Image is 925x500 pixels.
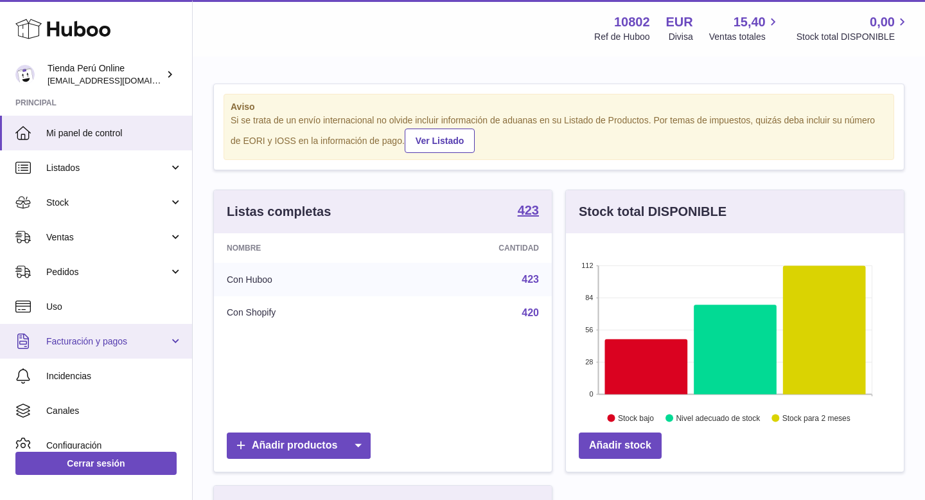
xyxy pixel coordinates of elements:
a: 0,00 Stock total DISPONIBLE [797,13,910,43]
text: 28 [585,358,593,366]
strong: EUR [666,13,693,31]
span: Uso [46,301,182,313]
th: Cantidad [393,233,552,263]
a: Ver Listado [405,129,475,153]
text: Stock bajo [618,413,654,422]
span: [EMAIL_ADDRESS][DOMAIN_NAME] [48,75,189,85]
span: Canales [46,405,182,417]
span: Listados [46,162,169,174]
text: 0 [589,390,593,398]
span: 15,40 [734,13,766,31]
a: 420 [522,307,539,318]
span: Facturación y pagos [46,335,169,348]
text: 112 [581,262,593,269]
span: Incidencias [46,370,182,382]
a: 423 [522,274,539,285]
div: Si se trata de un envío internacional no olvide incluir información de aduanas en su Listado de P... [231,114,887,153]
span: Ventas totales [709,31,780,43]
div: Divisa [669,31,693,43]
h3: Stock total DISPONIBLE [579,203,727,220]
a: Añadir productos [227,433,371,459]
span: Ventas [46,231,169,244]
text: 84 [585,294,593,301]
div: Tienda Perú Online [48,62,163,87]
div: Ref de Huboo [594,31,649,43]
img: contacto@tiendaperuonline.com [15,65,35,84]
text: Stock para 2 meses [782,413,850,422]
strong: 10802 [614,13,650,31]
a: Añadir stock [579,433,662,459]
span: Configuración [46,440,182,452]
a: 423 [518,204,539,219]
th: Nombre [214,233,393,263]
td: Con Shopify [214,296,393,330]
span: Mi panel de control [46,127,182,139]
td: Con Huboo [214,263,393,296]
h3: Listas completas [227,203,331,220]
strong: Aviso [231,101,887,113]
strong: 423 [518,204,539,217]
text: 56 [585,326,593,334]
a: Cerrar sesión [15,452,177,475]
span: Pedidos [46,266,169,278]
span: Stock total DISPONIBLE [797,31,910,43]
text: Nivel adecuado de stock [676,413,761,422]
a: 15,40 Ventas totales [709,13,780,43]
span: 0,00 [870,13,895,31]
span: Stock [46,197,169,209]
